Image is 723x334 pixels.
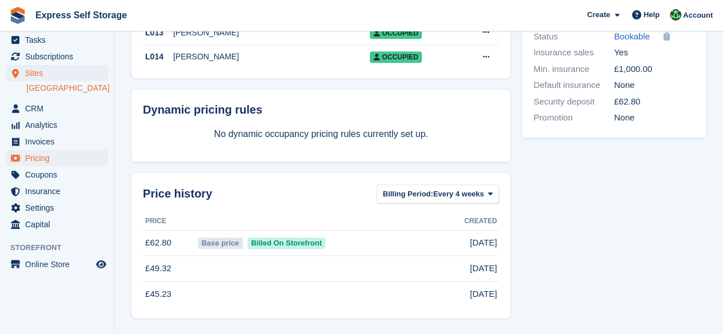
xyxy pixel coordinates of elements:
[6,134,108,150] a: menu
[247,238,326,249] span: Billed On Storefront
[10,242,114,253] span: Storefront
[26,83,108,94] a: [GEOGRAPHIC_DATA]
[143,51,173,63] div: L014
[173,51,370,63] div: [PERSON_NAME]
[683,10,713,21] span: Account
[370,51,421,63] span: Occupied
[533,30,614,43] div: Status
[25,256,94,272] span: Online Store
[383,188,433,200] span: Billing Period:
[143,230,195,256] td: £62.80
[614,111,694,124] div: None
[143,185,212,202] span: Price history
[377,184,500,203] button: Billing Period: Every 4 weeks
[6,100,108,116] a: menu
[433,188,484,200] span: Every 4 weeks
[614,46,694,59] div: Yes
[614,30,650,43] a: Bookable
[25,216,94,232] span: Capital
[94,257,108,271] a: Preview store
[6,49,108,65] a: menu
[587,9,610,21] span: Create
[25,49,94,65] span: Subscriptions
[6,150,108,166] a: menu
[6,200,108,216] a: menu
[9,7,26,24] img: stora-icon-8386f47178a22dfd0bd8f6a31ec36ba5ce8667c1dd55bd0f319d3a0aa187defe.svg
[6,65,108,81] a: menu
[143,212,195,231] th: Price
[470,236,497,250] span: [DATE]
[370,27,421,39] span: Occupied
[464,216,497,226] span: Created
[6,183,108,199] a: menu
[143,101,499,118] div: Dynamic pricing rules
[6,167,108,183] a: menu
[143,27,173,39] div: L013
[31,6,131,25] a: Express Self Storage
[6,117,108,133] a: menu
[6,32,108,48] a: menu
[614,31,650,41] span: Bookable
[25,100,94,116] span: CRM
[25,65,94,81] span: Sites
[25,32,94,48] span: Tasks
[173,27,370,39] div: [PERSON_NAME]
[25,134,94,150] span: Invoices
[614,95,694,108] div: £62.80
[25,150,94,166] span: Pricing
[143,127,499,141] p: No dynamic occupancy pricing rules currently set up.
[614,63,694,76] div: £1,000.00
[25,167,94,183] span: Coupons
[6,256,108,272] a: menu
[6,216,108,232] a: menu
[533,95,614,108] div: Security deposit
[25,183,94,199] span: Insurance
[470,262,497,275] span: [DATE]
[533,79,614,92] div: Default insurance
[614,79,694,92] div: None
[533,46,614,59] div: Insurance sales
[25,117,94,133] span: Analytics
[198,238,243,249] span: Base price
[143,281,195,307] td: £45.23
[470,288,497,301] span: [DATE]
[533,111,614,124] div: Promotion
[143,256,195,281] td: £49.32
[670,9,681,21] img: Shakiyra Davis
[25,200,94,216] span: Settings
[533,63,614,76] div: Min. insurance
[644,9,660,21] span: Help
